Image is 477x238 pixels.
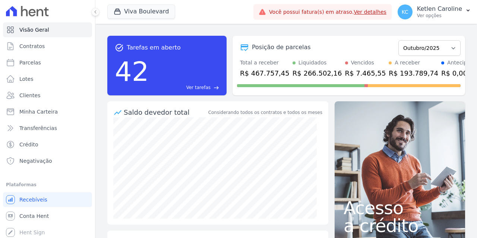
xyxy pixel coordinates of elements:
[3,88,92,103] a: Clientes
[3,22,92,37] a: Visão Geral
[417,13,462,19] p: Ver opções
[447,59,477,67] div: Antecipado
[3,55,92,70] a: Parcelas
[3,104,92,119] a: Minha Carteira
[392,1,477,22] button: KC Ketlen Caroline Ver opções
[107,4,175,19] button: Viva Boulevard
[152,84,219,91] a: Ver tarefas east
[3,39,92,54] a: Contratos
[19,108,58,115] span: Minha Carteira
[3,121,92,136] a: Transferências
[3,72,92,86] a: Lotes
[127,43,181,52] span: Tarefas em aberto
[293,68,342,78] div: R$ 266.502,16
[19,124,57,132] span: Transferências
[19,75,34,83] span: Lotes
[3,192,92,207] a: Recebíveis
[344,199,456,217] span: Acesso
[298,59,327,67] div: Liquidados
[240,68,290,78] div: R$ 467.757,45
[19,212,49,220] span: Conta Hent
[19,42,45,50] span: Contratos
[3,153,92,168] a: Negativação
[214,85,219,91] span: east
[351,59,374,67] div: Vencidos
[19,157,52,165] span: Negativação
[3,209,92,223] a: Conta Hent
[344,217,456,235] span: a crédito
[186,84,211,91] span: Ver tarefas
[402,9,408,15] span: KC
[19,196,47,203] span: Recebíveis
[19,59,41,66] span: Parcelas
[208,109,322,116] div: Considerando todos os contratos e todos os meses
[417,5,462,13] p: Ketlen Caroline
[395,59,420,67] div: A receber
[252,43,311,52] div: Posição de parcelas
[19,26,49,34] span: Visão Geral
[3,137,92,152] a: Crédito
[6,180,89,189] div: Plataformas
[19,92,40,99] span: Clientes
[345,68,386,78] div: R$ 7.465,55
[115,52,149,91] div: 42
[441,68,477,78] div: R$ 0,00
[19,141,38,148] span: Crédito
[269,8,386,16] span: Você possui fatura(s) em atraso.
[240,59,290,67] div: Total a receber
[124,107,207,117] div: Saldo devedor total
[389,68,438,78] div: R$ 193.789,74
[354,9,386,15] a: Ver detalhes
[115,43,124,52] span: task_alt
